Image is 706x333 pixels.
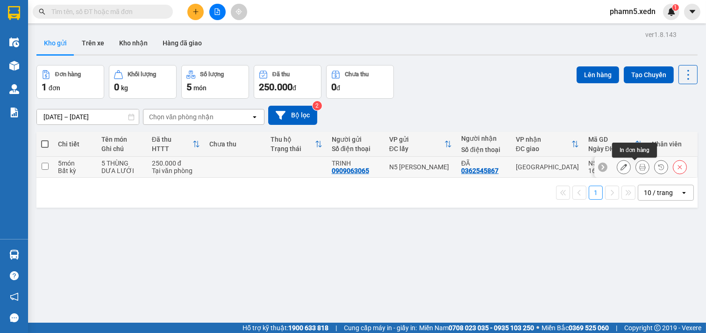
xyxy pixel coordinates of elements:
[688,7,697,16] span: caret-down
[214,8,221,15] span: file-add
[101,136,142,143] div: Tên món
[331,81,336,93] span: 0
[588,167,642,174] div: 16:14 [DATE]
[51,7,162,17] input: Tìm tên, số ĐT hoặc mã đơn
[536,326,539,330] span: ⚪️
[654,325,661,331] span: copyright
[674,4,677,11] span: 1
[577,66,619,83] button: Lên hàng
[121,84,128,92] span: kg
[193,8,199,15] span: plus
[37,109,139,124] input: Select a date range.
[516,163,579,171] div: [GEOGRAPHIC_DATA]
[612,143,657,158] div: In đơn hàng
[326,65,394,99] button: Chưa thu0đ
[271,136,315,143] div: Thu hộ
[335,323,337,333] span: |
[9,84,19,94] img: warehouse-icon
[292,84,296,92] span: đ
[569,324,609,332] strong: 0369 525 060
[332,145,380,152] div: Số điện thoại
[588,145,635,152] div: Ngày ĐH
[385,132,456,157] th: Toggle SortBy
[57,14,93,58] b: Gửi khách hàng
[588,159,642,167] div: N5PR2509140001
[181,65,249,99] button: Số lượng5món
[187,4,204,20] button: plus
[12,60,41,104] b: Xe Đăng Nhân
[461,159,506,167] div: ĐÃ
[259,81,292,93] span: 250.000
[645,29,677,40] div: ver 1.8.143
[209,140,261,148] div: Chưa thu
[332,167,369,174] div: 0909063065
[109,65,177,99] button: Khối lượng0kg
[147,132,205,157] th: Toggle SortBy
[231,4,247,20] button: aim
[684,4,700,20] button: caret-down
[624,66,674,83] button: Tạo Chuyến
[268,106,317,125] button: Bộ lọc
[10,292,19,301] span: notification
[155,32,209,54] button: Hàng đã giao
[272,71,290,78] div: Đã thu
[10,271,19,280] span: question-circle
[9,61,19,71] img: warehouse-icon
[9,108,19,117] img: solution-icon
[58,159,92,167] div: 5 món
[389,163,452,171] div: N5 [PERSON_NAME]
[516,145,571,152] div: ĐC giao
[332,159,380,167] div: TRINH
[74,32,112,54] button: Trên xe
[584,132,647,157] th: Toggle SortBy
[511,132,584,157] th: Toggle SortBy
[419,323,534,333] span: Miền Nam
[449,324,534,332] strong: 0708 023 035 - 0935 103 250
[344,323,417,333] span: Cung cấp máy in - giấy in:
[345,71,369,78] div: Chưa thu
[461,167,499,174] div: 0362545867
[152,159,200,167] div: 250.000 đ
[644,188,673,197] div: 10 / trang
[9,250,19,260] img: warehouse-icon
[152,136,193,143] div: Đã thu
[78,44,128,56] li: (c) 2017
[588,136,635,143] div: Mã GD
[616,323,617,333] span: |
[680,189,688,196] svg: open
[235,8,242,15] span: aim
[114,81,119,93] span: 0
[78,36,128,43] b: [DOMAIN_NAME]
[271,145,315,152] div: Trạng thái
[461,135,506,142] div: Người nhận
[193,84,207,92] span: món
[542,323,609,333] span: Miền Bắc
[389,136,444,143] div: VP gửi
[128,71,156,78] div: Khối lượng
[652,140,692,148] div: Nhân viên
[266,132,327,157] th: Toggle SortBy
[200,71,224,78] div: Số lượng
[516,136,571,143] div: VP nhận
[242,323,328,333] span: Hỗ trợ kỹ thuật:
[101,145,142,152] div: Ghi chú
[461,146,506,153] div: Số điện thoại
[10,313,19,322] span: message
[667,7,676,16] img: icon-new-feature
[55,71,81,78] div: Đơn hàng
[617,160,631,174] div: Sửa đơn hàng
[251,113,258,121] svg: open
[672,4,679,11] sup: 1
[602,6,663,17] span: phamn5.xedn
[101,12,124,34] img: logo.jpg
[112,32,155,54] button: Kho nhận
[336,84,340,92] span: đ
[209,4,226,20] button: file-add
[313,101,322,110] sup: 2
[186,81,192,93] span: 5
[39,8,45,15] span: search
[589,186,603,200] button: 1
[36,65,104,99] button: Đơn hàng1đơn
[152,145,193,152] div: HTTT
[389,145,444,152] div: ĐC lấy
